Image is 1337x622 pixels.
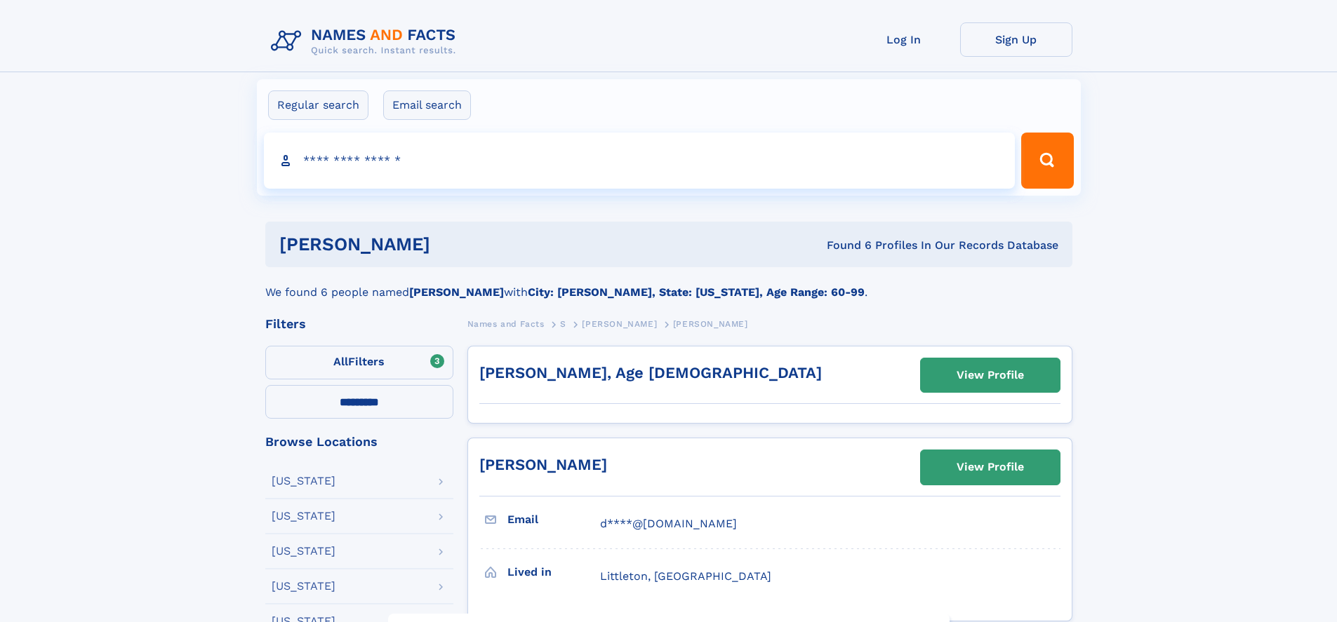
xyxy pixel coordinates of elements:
div: [US_STATE] [272,475,335,487]
label: Filters [265,346,453,379]
a: [PERSON_NAME] [582,315,657,332]
a: [PERSON_NAME], Age [DEMOGRAPHIC_DATA] [479,364,822,381]
h3: Lived in [507,560,600,584]
div: [US_STATE] [272,511,335,522]
span: [PERSON_NAME] [673,319,748,329]
div: View Profile [957,359,1024,391]
span: All [333,355,348,368]
span: S [560,319,566,329]
label: Regular search [268,90,368,120]
a: [PERSON_NAME] [479,456,607,473]
div: [US_STATE] [272,581,335,592]
b: [PERSON_NAME] [409,285,504,299]
a: View Profile [921,358,1060,392]
a: Names and Facts [467,315,545,332]
div: Found 6 Profiles In Our Records Database [628,238,1058,253]
div: We found 6 people named with . [265,267,1072,301]
h3: Email [507,508,600,532]
h1: [PERSON_NAME] [279,236,629,253]
input: search input [264,133,1016,189]
img: Logo Names and Facts [265,22,467,60]
span: [PERSON_NAME] [582,319,657,329]
div: Browse Locations [265,435,453,448]
div: View Profile [957,451,1024,483]
div: [US_STATE] [272,546,335,557]
a: S [560,315,566,332]
button: Search Button [1021,133,1073,189]
div: Filters [265,318,453,330]
span: Littleton, [GEOGRAPHIC_DATA] [600,569,771,583]
a: View Profile [921,450,1060,484]
label: Email search [383,90,471,120]
b: City: [PERSON_NAME], State: [US_STATE], Age Range: 60-99 [528,285,865,299]
a: Log In [848,22,960,57]
a: Sign Up [960,22,1072,57]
